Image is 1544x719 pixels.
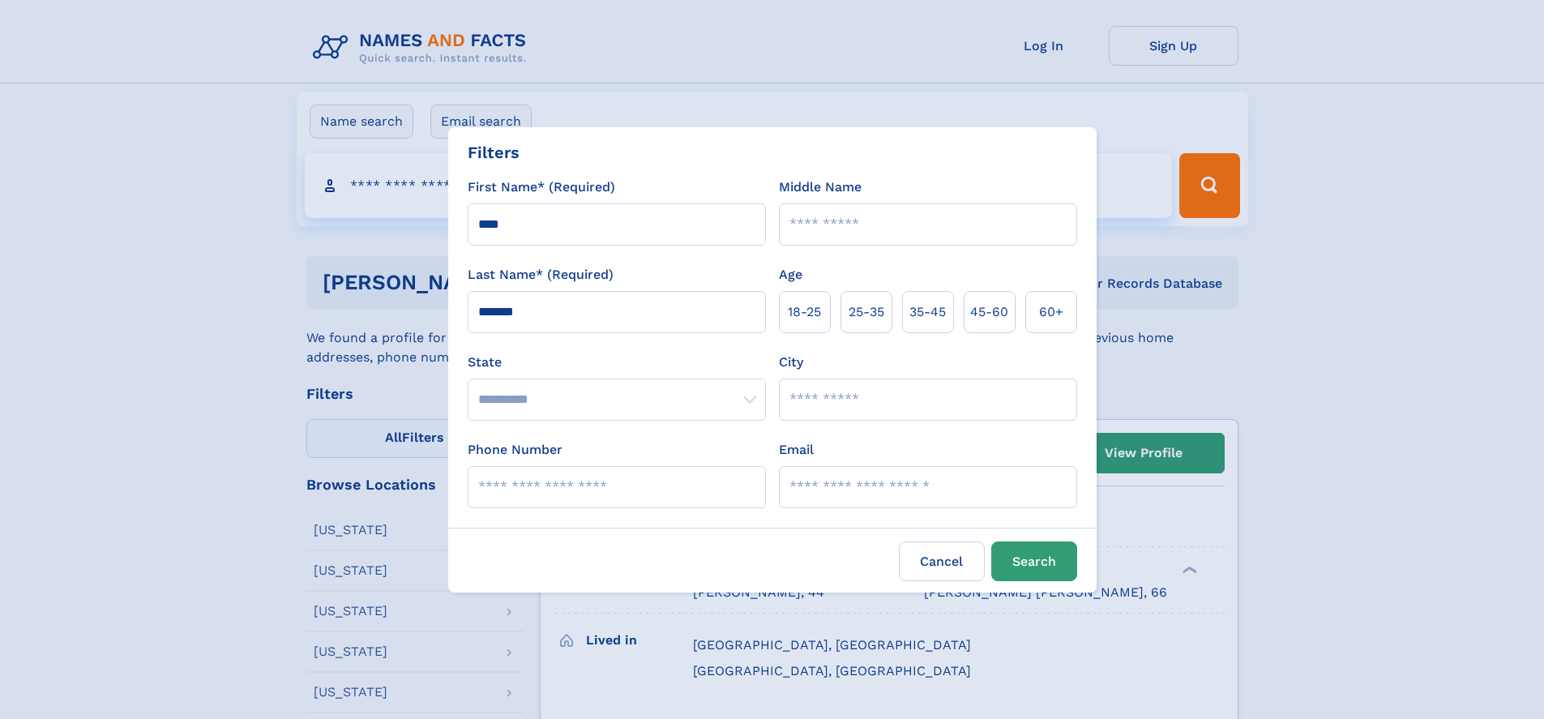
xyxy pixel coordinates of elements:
span: 35‑45 [909,302,946,322]
div: Filters [468,140,520,165]
label: Phone Number [468,440,562,460]
label: State [468,353,766,372]
label: Cancel [899,541,985,581]
label: Middle Name [779,178,862,197]
label: City [779,353,803,372]
span: 45‑60 [970,302,1008,322]
span: 60+ [1039,302,1063,322]
label: First Name* (Required) [468,178,615,197]
label: Last Name* (Required) [468,265,614,285]
label: Age [779,265,802,285]
span: 18‑25 [788,302,821,322]
label: Email [779,440,814,460]
span: 25‑35 [849,302,884,322]
button: Search [991,541,1077,581]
